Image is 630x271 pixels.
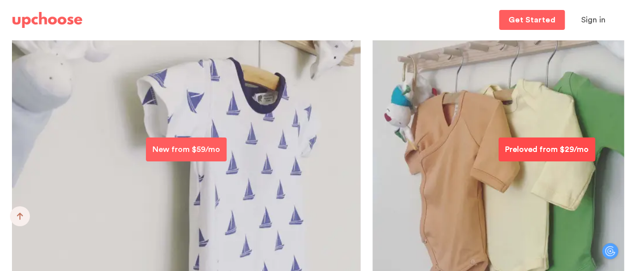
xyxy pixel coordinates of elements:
[12,10,82,30] a: UpChoose
[569,10,618,30] button: Sign in
[146,137,227,161] a: New from $59/mo
[508,16,555,24] p: Get Started
[499,10,565,30] a: Get Started
[499,137,595,161] a: Preloved from $29/mo
[152,143,220,155] p: New from $59/mo
[12,12,82,28] img: UpChoose
[505,143,589,155] p: Preloved from $29/mo
[581,16,606,24] span: Sign in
